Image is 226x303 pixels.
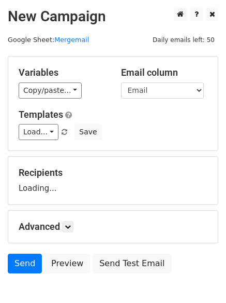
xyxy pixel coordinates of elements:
[44,254,90,273] a: Preview
[19,109,63,120] a: Templates
[8,8,218,25] h2: New Campaign
[74,124,101,140] button: Save
[19,167,207,194] div: Loading...
[19,67,106,78] h5: Variables
[8,36,89,44] small: Google Sheet:
[121,67,208,78] h5: Email column
[93,254,171,273] a: Send Test Email
[19,167,207,178] h5: Recipients
[8,254,42,273] a: Send
[149,36,218,44] a: Daily emails left: 50
[54,36,89,44] a: Mergemail
[149,34,218,46] span: Daily emails left: 50
[19,82,82,99] a: Copy/paste...
[19,124,58,140] a: Load...
[19,221,207,232] h5: Advanced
